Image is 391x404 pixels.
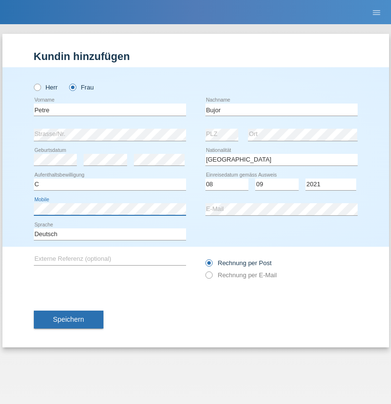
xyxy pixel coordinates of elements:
label: Herr [34,84,58,91]
label: Frau [69,84,94,91]
a: menu [367,9,386,15]
button: Speichern [34,311,103,329]
input: Rechnung per Post [205,259,212,271]
label: Rechnung per E-Mail [205,271,277,279]
input: Frau [69,84,75,90]
label: Rechnung per Post [205,259,272,267]
i: menu [372,8,381,17]
h1: Kundin hinzufügen [34,50,358,62]
input: Herr [34,84,40,90]
span: Speichern [53,315,84,323]
input: Rechnung per E-Mail [205,271,212,284]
